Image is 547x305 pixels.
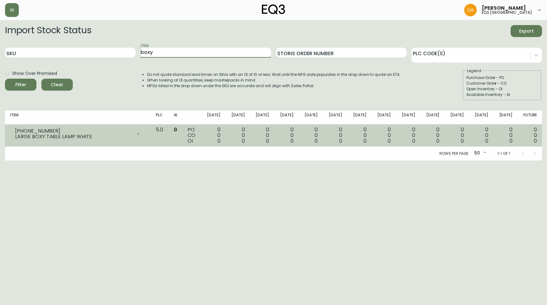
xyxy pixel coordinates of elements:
[401,127,415,144] div: 0 0
[466,92,538,97] div: Available Inventory - AI
[147,72,401,77] li: Do not quote standard lead times on SKUs with an OI of 10 or less. Wait until the MFG date popula...
[388,137,391,145] span: 0
[299,111,323,124] th: [DATE]
[482,6,526,11] span: [PERSON_NAME]
[482,11,532,14] h5: eq3 [GEOGRAPHIC_DATA]
[466,75,538,81] div: Purchase Order - PO
[509,137,512,145] span: 0
[147,83,401,89] li: MFGs listed in the drop down under the SKU are accurate and will align with Sales Portal.
[250,111,274,124] th: [DATE]
[420,111,445,124] th: [DATE]
[231,127,245,144] div: 0 0
[534,137,537,145] span: 0
[201,111,226,124] th: [DATE]
[41,79,73,91] button: Clear
[347,111,372,124] th: [DATE]
[5,79,36,91] button: Filter
[12,70,57,77] span: Show Over Promised
[396,111,420,124] th: [DATE]
[290,137,294,145] span: 0
[46,81,68,89] span: Clear
[151,124,169,147] td: 5.0
[352,127,367,144] div: 0 0
[255,127,269,144] div: 0 0
[242,137,245,145] span: 0
[315,137,318,145] span: 0
[436,137,439,145] span: 0
[304,127,318,144] div: 0 0
[262,4,285,14] img: logo
[511,25,542,37] button: Export
[279,127,294,144] div: 0 0
[372,111,396,124] th: [DATE]
[147,77,401,83] li: When looking at OI quantities, keep masterpacks in mind.
[498,127,513,144] div: 0 0
[464,4,477,16] img: dd1a7e8db21a0ac8adbf82b84ca05374
[377,127,391,144] div: 0 0
[328,127,342,144] div: 0 0
[188,137,193,145] span: OI
[188,127,196,144] div: PO CO
[493,111,518,124] th: [DATE]
[518,111,542,124] th: Future
[516,27,537,35] span: Export
[461,137,464,145] span: 0
[226,111,250,124] th: [DATE]
[323,111,347,124] th: [DATE]
[339,137,342,145] span: 0
[151,111,169,124] th: PLC
[15,128,132,134] div: [PHONE_NUMBER]
[10,127,146,141] div: [PHONE_NUMBER]LARGE BOXY TABLE LAMP WHITE
[15,81,26,89] div: Filter
[217,137,220,145] span: 0
[364,137,367,145] span: 0
[472,148,487,159] div: 50
[523,127,537,144] div: 0 0
[274,111,299,124] th: [DATE]
[174,126,177,133] span: 0
[485,137,488,145] span: 0
[169,111,183,124] th: AI
[15,134,132,139] div: LARGE BOXY TABLE LAMP WHITE
[466,68,482,74] legend: Legend
[497,151,510,156] p: 1-1 of 1
[206,127,220,144] div: 0 0
[439,151,469,156] p: Rows per page:
[5,25,91,37] h2: Import Stock Status
[412,137,415,145] span: 0
[469,111,493,124] th: [DATE]
[444,111,469,124] th: [DATE]
[474,127,488,144] div: 0 0
[466,81,538,86] div: Customer Order - CO
[449,127,464,144] div: 0 0
[466,86,538,92] div: Open Inventory - OI
[5,111,151,124] th: Item
[425,127,440,144] div: 0 0
[266,137,269,145] span: 0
